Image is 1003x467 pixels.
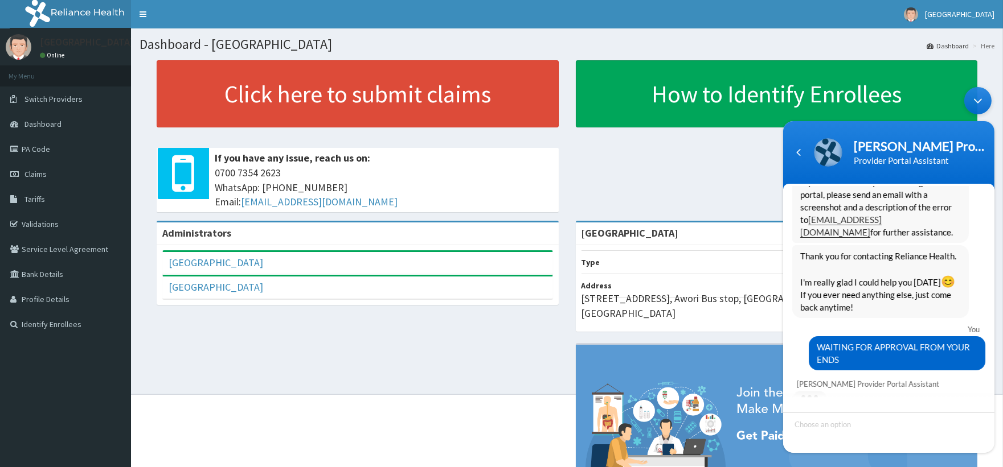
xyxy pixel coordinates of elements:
li: Here [970,41,994,51]
a: [GEOGRAPHIC_DATA] [169,280,263,294]
b: If you have any issue, reach us on: [215,151,370,164]
img: User Image [904,7,918,22]
b: Administrators [162,226,231,239]
a: [GEOGRAPHIC_DATA] [169,256,263,269]
a: How to Identify Enrollees [576,60,978,127]
b: Type [582,257,600,267]
span: Tariffs [24,194,45,204]
span: Switch Providers [24,94,83,104]
iframe: SalesIQ Chatwindow [777,81,1000,458]
strong: [GEOGRAPHIC_DATA] [582,226,679,239]
p: [GEOGRAPHIC_DATA] [40,37,134,47]
span: [GEOGRAPHIC_DATA] [925,9,994,19]
img: User Image [6,34,31,60]
a: Click here to submit claims [157,60,559,127]
span: 0700 7354 2623 WhatsApp: [PHONE_NUMBER] Email: [215,166,553,209]
a: Dashboard [927,41,969,51]
span: Claims [24,169,47,179]
a: [EMAIL_ADDRESS][DOMAIN_NAME] [241,195,398,208]
span: Dashboard [24,119,62,129]
h1: Dashboard - [GEOGRAPHIC_DATA] [140,37,994,52]
a: Online [40,51,67,59]
p: [STREET_ADDRESS], Awori Bus stop, [GEOGRAPHIC_DATA]-[GEOGRAPHIC_DATA], [GEOGRAPHIC_DATA] [582,291,972,320]
b: Address [582,280,612,291]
